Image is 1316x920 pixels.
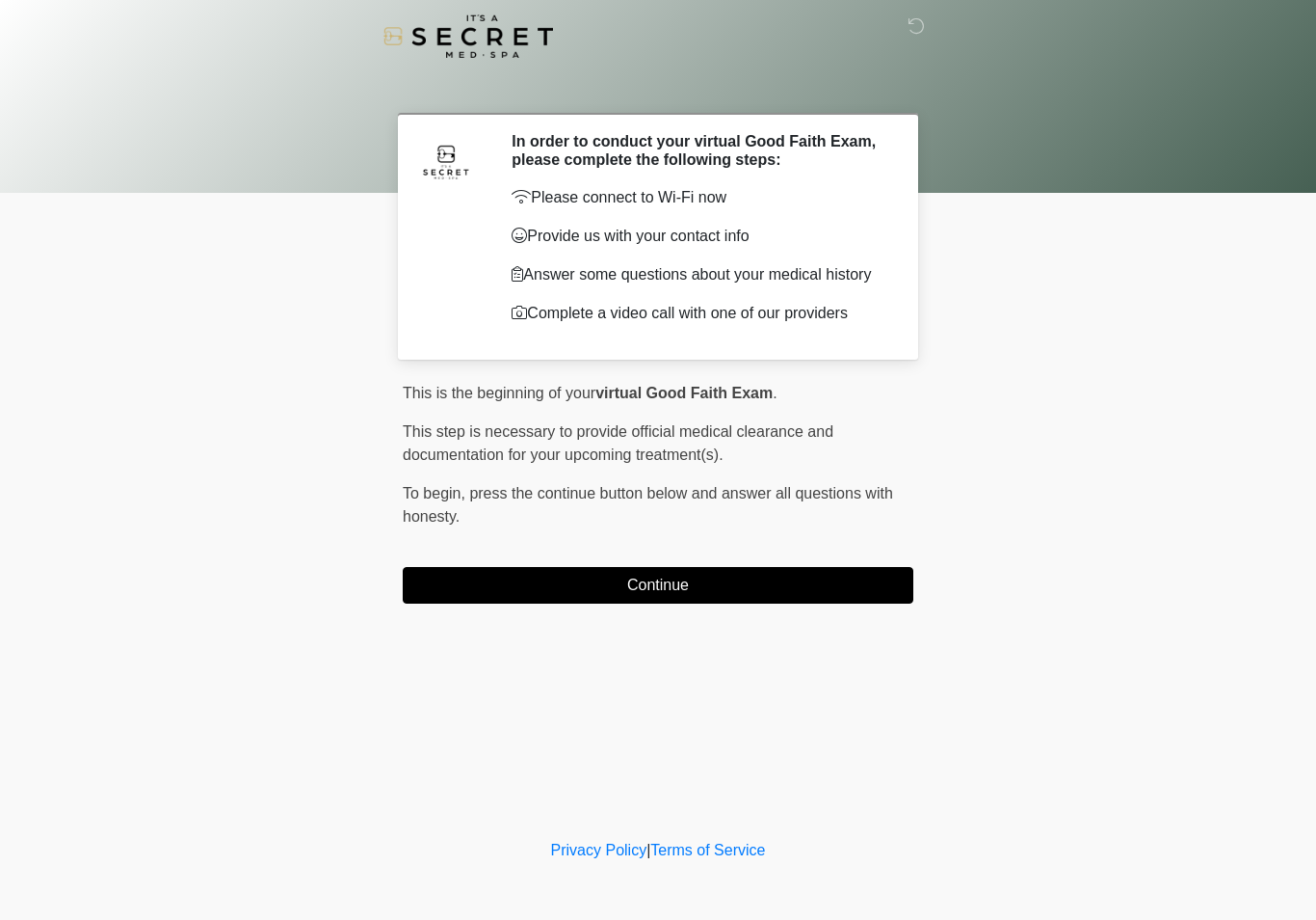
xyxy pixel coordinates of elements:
[403,485,893,525] span: press the continue button below and answer all questions with honesty.
[773,385,776,401] span: .
[403,567,913,604] button: Continue
[650,842,765,858] a: Terms of Service
[512,132,884,169] h2: In order to conduct your virtual Good Faith Exam, please complete the following steps:
[595,385,773,401] strong: virtual Good Faith Exam
[417,132,475,190] img: Agent Avatar
[512,186,884,209] p: Please connect to Wi-Fi now
[388,69,928,105] h1: ‎ ‎
[403,385,595,401] span: This is the beginning of your
[512,225,884,248] p: Provide us with your contact info
[403,423,833,463] span: This step is necessary to provide official medical clearance and documentation for your upcoming ...
[383,14,553,58] img: It's A Secret Med Spa Logo
[403,485,469,501] span: To begin,
[512,263,884,286] p: Answer some questions about your medical history
[646,842,650,858] a: |
[551,842,647,858] a: Privacy Policy
[512,302,884,325] p: Complete a video call with one of our providers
